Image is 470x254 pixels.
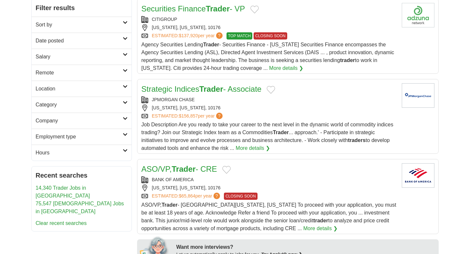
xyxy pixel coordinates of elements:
a: ESTIMATED:$156,857per year? [152,113,224,119]
span: Agency Securities Lending - Securities Finance - [US_STATE] Securities Finance encompasses the Ag... [141,42,394,71]
a: Sort by [32,17,132,33]
span: $156,857 [179,113,198,119]
a: Category [32,97,132,113]
h2: Sort by [36,21,123,29]
strong: Trader [203,42,219,47]
img: Company logo [402,3,434,27]
h2: Salary [36,53,123,61]
h2: Company [36,117,123,125]
strong: Trader [162,202,178,208]
a: Date posted [32,33,132,49]
h2: Remote [36,69,123,77]
img: Bank of America logo [402,163,434,188]
button: Add to favorite jobs [222,166,231,174]
a: Salary [32,49,132,65]
a: More details ❯ [236,144,270,152]
strong: Trader [273,130,289,135]
h2: Employment type [36,133,123,141]
strong: Trader [199,85,223,93]
a: ASO/VP,Trader- CRE [141,165,217,173]
a: Strategic IndicesTrader- Associate [141,85,261,93]
a: JPMORGAN CHASE [152,97,195,102]
span: $137,920 [179,33,198,38]
img: JPMorgan Chase logo [402,83,434,108]
strong: Trader [206,4,229,13]
span: CLOSING SOON [254,32,287,40]
button: Add to favorite jobs [267,86,275,94]
h2: Date posted [36,37,123,45]
a: ESTIMATED:$137,920per year? [152,32,224,40]
span: ? [216,32,223,39]
button: Add to favorite jobs [250,6,259,13]
span: ? [213,193,220,199]
a: Clear recent searches [36,220,87,226]
a: Hours [32,145,132,161]
strong: trader [340,57,355,63]
a: Location [32,81,132,97]
span: TOP MATCH [227,32,252,40]
a: ESTIMATED:$65,864per year? [152,193,221,200]
strong: Trader [172,165,196,173]
a: 75,547 [DEMOGRAPHIC_DATA] Jobs in [GEOGRAPHIC_DATA] [36,201,124,214]
span: $65,864 [179,193,196,198]
a: More details ❯ [269,64,304,72]
span: CLOSING SOON [224,193,258,200]
a: Securities FinanceTrader- VP [141,4,245,13]
div: [US_STATE], [US_STATE], 10176 [141,104,397,111]
span: ASO/VP, - [GEOGRAPHIC_DATA][US_STATE], [US_STATE] To proceed with your application, you must be a... [141,202,396,231]
a: Remote [32,65,132,81]
a: Employment type [32,129,132,145]
h2: Recent searches [36,170,128,180]
h2: Location [36,85,123,93]
h2: Category [36,101,123,109]
strong: traders [348,137,366,143]
span: Job Description Are you ready to take your career to the next level in the dynamic world of commo... [141,122,393,151]
strong: trader [313,218,328,223]
div: [US_STATE], [US_STATE], 10176 [141,24,397,31]
a: BANK OF AMERICA [152,177,194,182]
div: CITIGROUP [141,16,397,23]
span: ? [216,113,223,119]
a: More details ❯ [303,225,337,232]
a: 14,340 Trader Jobs in [GEOGRAPHIC_DATA] [36,185,90,198]
a: Company [32,113,132,129]
h2: Hours [36,149,123,157]
div: Want more interviews? [176,243,435,251]
div: [US_STATE], [US_STATE], 10176 [141,184,397,191]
